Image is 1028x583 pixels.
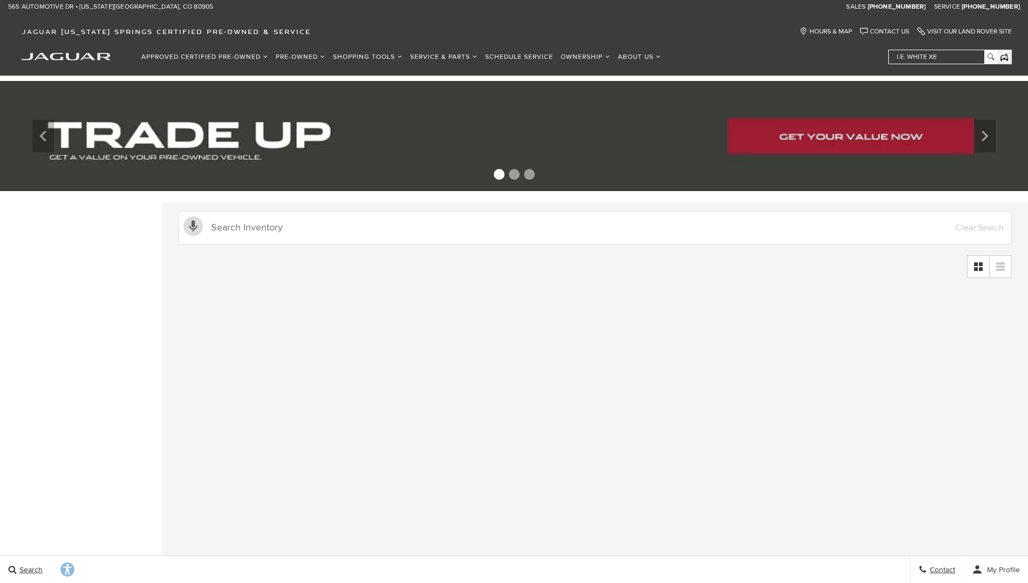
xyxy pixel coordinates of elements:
nav: Main Navigation [138,48,665,66]
a: Shopping Tools [329,48,406,66]
a: Hours & Map [800,28,852,36]
input: i.e. White XE [889,50,997,64]
span: Go to slide 1 [494,169,505,180]
a: 565 Automotive Dr • [US_STATE][GEOGRAPHIC_DATA], CO 80905 [8,3,213,11]
button: Open user profile menu [964,556,1028,583]
a: Visit Our Land Rover Site [917,28,1012,36]
span: Search [17,565,43,574]
a: Ownership [557,48,614,66]
a: Jaguar [US_STATE] Springs Certified Pre-Owned & Service [16,28,316,36]
span: Service [934,3,960,11]
a: Pre-Owned [272,48,329,66]
img: Jaguar [22,53,111,60]
a: Contact Us [860,28,909,36]
a: [PHONE_NUMBER] [868,3,926,11]
span: Sales [846,3,866,11]
a: Service & Parts [406,48,481,66]
input: Search Inventory [178,211,1012,245]
a: jaguar [22,51,111,60]
span: My Profile [983,565,1020,574]
svg: Click to toggle on voice search [183,216,203,236]
span: Go to slide 3 [524,169,535,180]
span: Contact [927,565,955,574]
div: Previous [32,120,54,152]
div: Next [974,120,996,152]
span: Jaguar [US_STATE] Springs Certified Pre-Owned & Service [22,28,311,36]
a: Approved Certified Pre-Owned [138,48,272,66]
a: [PHONE_NUMBER] [962,3,1020,11]
a: About Us [614,48,665,66]
span: Go to slide 2 [509,169,520,180]
a: Schedule Service [481,48,557,66]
